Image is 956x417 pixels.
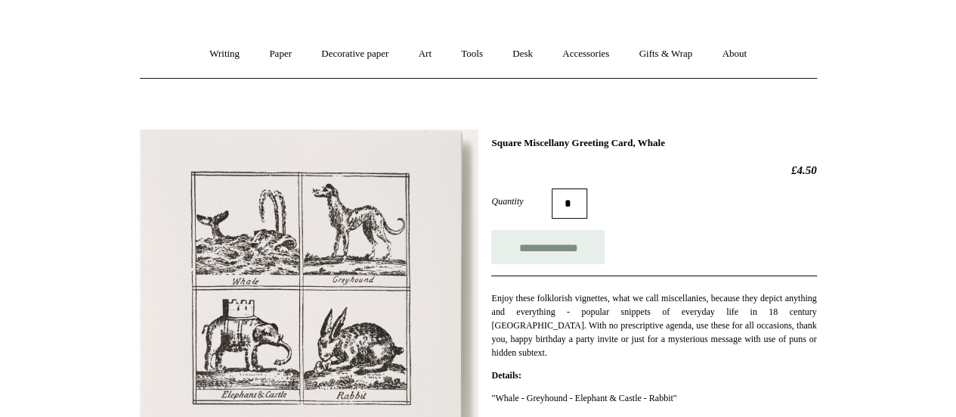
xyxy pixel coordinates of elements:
[491,194,552,208] label: Quantity
[491,163,816,177] h2: £4.50
[308,34,402,74] a: Decorative paper
[491,370,521,381] strong: Details:
[255,34,305,74] a: Paper
[549,34,623,74] a: Accessories
[491,391,816,405] p: "Whale - Greyhound - Elephant & Castle - Rabbit"
[196,34,253,74] a: Writing
[447,34,497,74] a: Tools
[708,34,760,74] a: About
[491,137,816,149] h1: Square Miscellany Greeting Card, Whale
[491,291,816,359] p: Enjoy these folklorish vignettes, what we call miscellanies, because they depict anything and eve...
[405,34,445,74] a: Art
[499,34,546,74] a: Desk
[625,34,706,74] a: Gifts & Wrap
